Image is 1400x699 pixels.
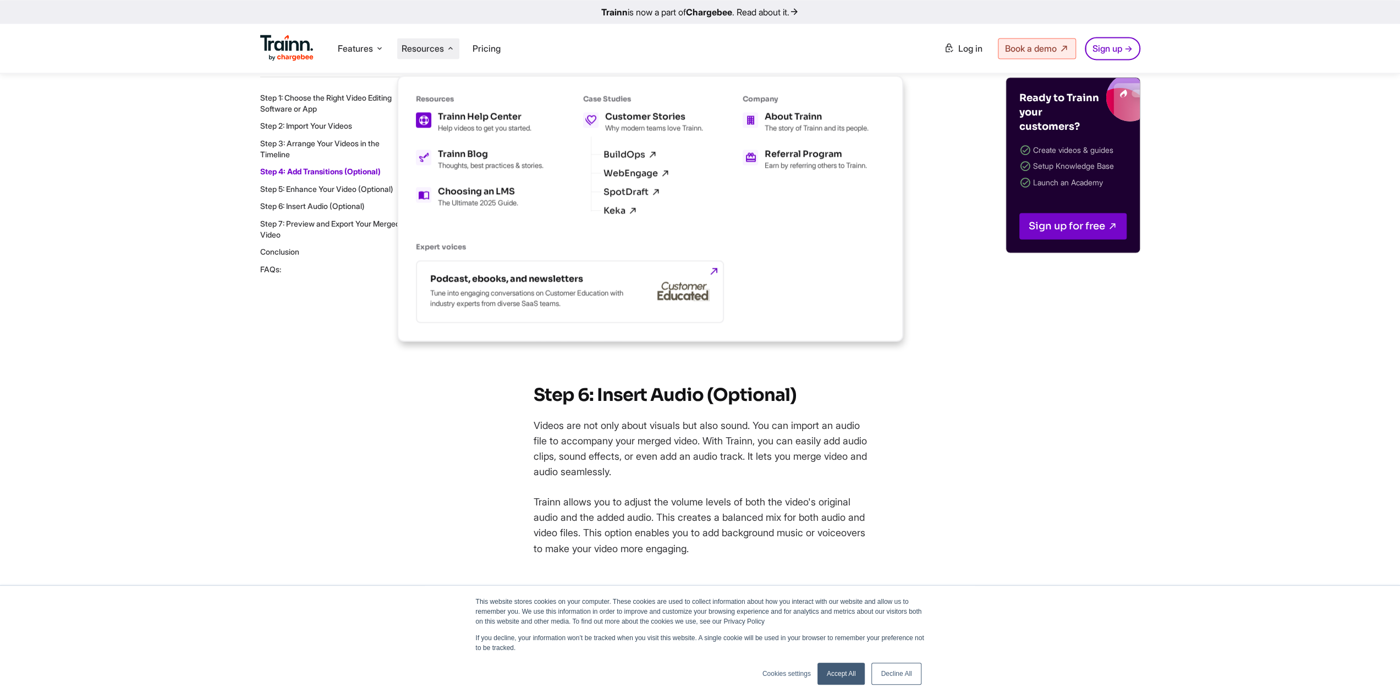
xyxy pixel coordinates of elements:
span: Features [338,42,373,54]
strong: Step 6: Insert Audio (Optional) [534,384,797,406]
li: Create videos & guides [1019,142,1127,158]
span: Resources [402,42,444,54]
a: Step 1: Choose the Right Video Editing Software or App [260,93,392,114]
li: Launch an Academy [1019,175,1127,191]
a: Decline All [871,663,921,685]
a: WebEngage [603,168,670,178]
h5: Trainn Blog [438,150,543,158]
a: FAQs: [260,265,281,274]
a: Log in [937,38,989,58]
p: Why modern teams love Trainn. [605,123,703,132]
a: Step 4: Add Transitions (Optional) [260,167,381,177]
h6: Company [743,94,869,103]
span: Log in [958,43,982,54]
p: The Ultimate 2025 Guide. [438,198,518,207]
p: Help videos to get you started. [438,123,531,132]
a: Step 5: Enhance Your Video (Optional) [260,185,393,194]
b: Chargebee [686,7,732,18]
p: Thoughts, best practices & stories. [438,161,543,169]
a: Book a demo [998,38,1076,59]
p: The story of Trainn and its people. [765,123,869,132]
img: Trainn Logo [260,35,314,61]
a: Trainn Help Center Help videos to get you started. [416,112,543,132]
h6: Case Studies [583,94,703,103]
a: Referral Program Earn by referring others to Trainn. [743,150,869,169]
p: Earn by referring others to Trainn. [765,161,867,169]
a: BuildOps [603,150,657,159]
a: Trainn Blog Thoughts, best practices & stories. [416,150,543,169]
h5: About Trainn [765,112,869,121]
a: Cookies settings [762,669,811,679]
a: Step 7: Preview and Export Your Merged Video [260,219,400,240]
a: Step 3: Arrange Your Videos in the Timeline [260,139,380,159]
a: Accept All [817,663,865,685]
a: Pricing [473,43,501,54]
p: Videos are not only about visuals but also sound. You can import an audio file to accompany your ... [534,418,875,480]
h5: Trainn Help Center [438,112,531,121]
a: About Trainn The story of Trainn and its people. [743,112,869,132]
a: SpotDraft [603,187,661,197]
a: Customer Stories Why modern teams love Trainn. [583,112,703,132]
a: Sign up → [1085,37,1140,60]
p: Tune into engaging conversations on Customer Education with industry experts from diverse SaaS te... [430,288,628,309]
img: customer-educated-gray.b42eccd.svg [657,282,710,301]
a: Step 2: Import Your Videos [260,122,352,131]
h4: Ready to Trainn your customers? [1019,91,1102,134]
a: Keka [603,206,638,216]
h6: Expert voices [416,242,869,251]
h5: Podcast, ebooks, and newsletters [430,274,628,283]
b: Trainn [601,7,628,18]
li: Setup Knowledge Base [1019,158,1127,174]
p: This website stores cookies on your computer. These cookies are used to collect information about... [476,597,925,626]
span: Book a demo [1005,43,1057,54]
h5: Choosing an LMS [438,187,518,196]
a: Sign up for free [1019,213,1127,239]
img: Trainn blogs [1029,78,1140,122]
h5: Customer Stories [605,112,703,121]
h6: Resources [416,94,543,103]
h5: Referral Program [765,150,867,158]
p: If you decline, your information won’t be tracked when you visit this website. A single cookie wi... [476,633,925,653]
a: Podcast, ebooks, and newsletters Tune into engaging conversations on Customer Education with indu... [416,260,724,323]
a: Conclusion [260,247,299,257]
a: Step 6: Insert Audio (Optional) [260,202,365,211]
p: Trainn allows you to adjust the volume levels of both the video's original audio and the added au... [534,494,875,556]
a: Choosing an LMS The Ultimate 2025 Guide. [416,187,543,207]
